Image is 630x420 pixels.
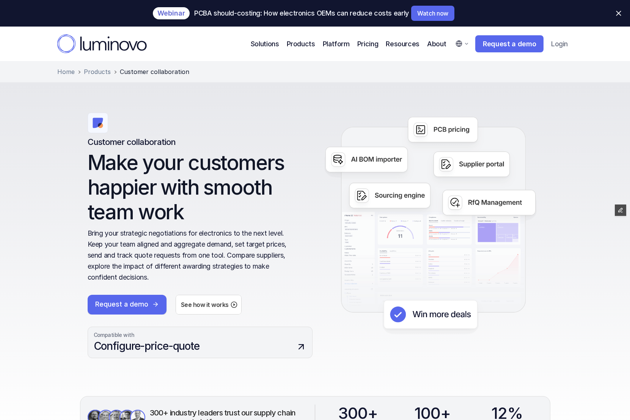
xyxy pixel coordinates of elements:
img: Luminovo customer collaboration [318,113,543,338]
p: Watch now [417,10,448,16]
a: Pricing [357,39,378,49]
a: Home [57,69,75,75]
img: separator [78,71,81,74]
a: Request a demo [88,295,167,315]
a: Configure-price-quote [94,339,306,354]
p: Solutions [251,39,279,49]
button: Edit Framer Content [615,204,626,216]
p: Request a demo [95,300,148,308]
a: Products [84,69,111,75]
h6: Customer collaboration [88,137,176,147]
p: Webinar [157,10,185,16]
nav: Breadcrumb [57,69,573,75]
p: Compatible with [94,331,306,339]
p: See how it works [181,301,229,308]
img: separator [114,71,117,74]
p: Resources [386,39,419,49]
p: About [427,39,446,49]
h1: Make your customers happier with smooth team work [88,151,313,224]
p: Bring your strategic negotiations for electronics to the next level. Keep your team aligned and a... [88,228,290,283]
span: Customer collaboration [120,69,189,75]
p: Products [287,39,315,49]
p: Platform [323,39,350,49]
p: Login [551,40,567,48]
p: Configure-price-quote [94,339,294,354]
a: Login [546,36,573,52]
p: PCBA should-costing: How electronics OEMs can reduce costs early [194,9,409,17]
a: Watch now [411,6,454,21]
p: Request a demo [483,40,536,48]
a: Request a demo [475,35,544,53]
